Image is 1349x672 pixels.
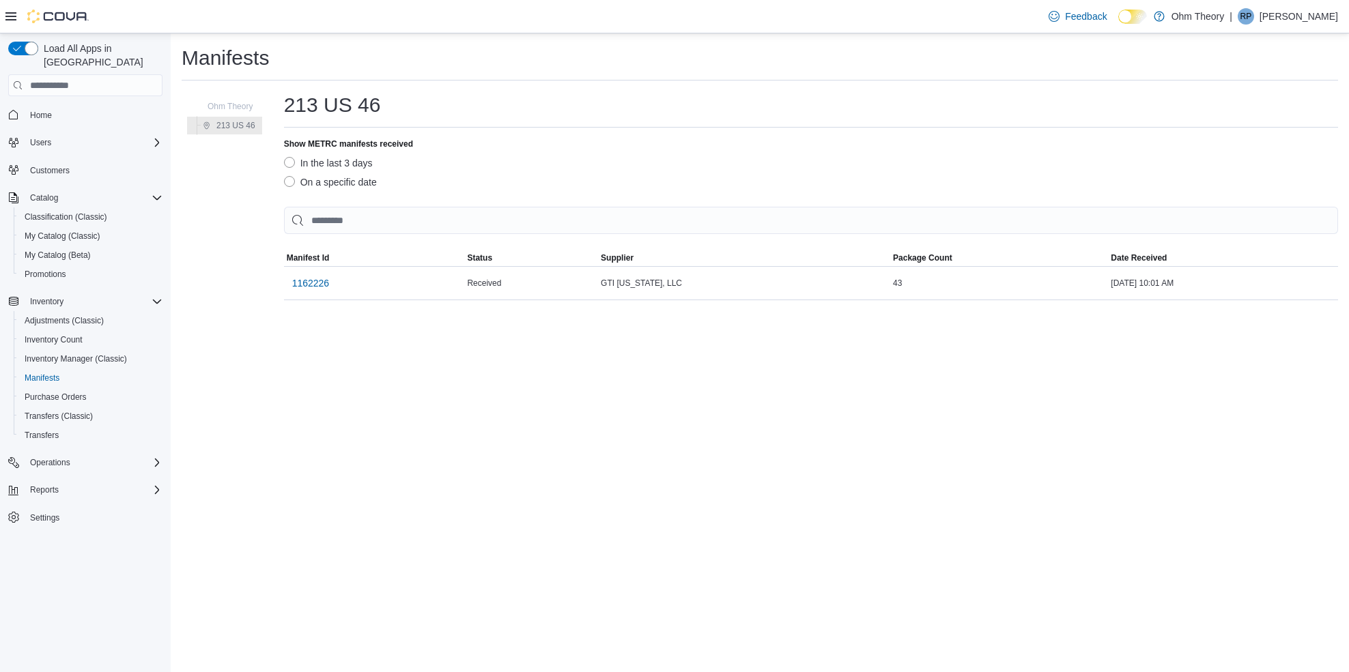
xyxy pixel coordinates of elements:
[30,110,52,121] span: Home
[25,190,162,206] span: Catalog
[1171,8,1225,25] p: Ohm Theory
[19,312,162,329] span: Adjustments (Classic)
[1238,8,1254,25] div: Romeo Patel
[30,165,70,176] span: Customers
[292,276,330,290] span: 1162226
[19,209,162,225] span: Classification (Classic)
[893,252,952,263] span: Package Count
[25,334,83,345] span: Inventory Count
[14,388,168,407] button: Purchase Orders
[25,134,57,151] button: Users
[19,228,162,244] span: My Catalog (Classic)
[19,332,88,348] a: Inventory Count
[467,278,501,289] span: Received
[38,42,162,69] span: Load All Apps in [GEOGRAPHIC_DATA]
[14,246,168,265] button: My Catalog (Beta)
[467,252,492,263] span: Status
[3,188,168,207] button: Catalog
[284,207,1338,234] input: This is a search bar. As you type, the results lower in the page will automatically filter.
[284,155,373,171] label: In the last 3 days
[287,269,335,297] button: 1162226
[284,138,413,149] label: Show METRC manifests received
[14,311,168,330] button: Adjustments (Classic)
[30,192,58,203] span: Catalog
[19,266,72,282] a: Promotions
[14,207,168,227] button: Classification (Classic)
[25,482,162,498] span: Reports
[3,160,168,180] button: Customers
[216,120,255,131] span: 213 US 46
[19,266,162,282] span: Promotions
[14,349,168,368] button: Inventory Manager (Classic)
[25,190,63,206] button: Catalog
[14,227,168,246] button: My Catalog (Classic)
[27,10,89,23] img: Cova
[30,484,59,495] span: Reports
[25,392,87,403] span: Purchase Orders
[601,252,634,263] span: Supplier
[30,512,59,523] span: Settings
[1230,8,1232,25] p: |
[19,427,162,443] span: Transfers
[3,133,168,152] button: Users
[30,137,51,148] span: Users
[19,408,98,424] a: Transfers (Classic)
[287,252,330,263] span: Manifest Id
[25,315,104,326] span: Adjustments (Classic)
[3,480,168,499] button: Reports
[284,91,381,119] h1: 213 US 46
[25,106,162,123] span: Home
[25,353,127,364] span: Inventory Manager (Classic)
[25,231,100,242] span: My Catalog (Classic)
[3,104,168,124] button: Home
[19,427,64,443] a: Transfers
[19,351,162,367] span: Inventory Manager (Classic)
[188,98,258,115] button: Ohm Theory
[25,454,76,471] button: Operations
[208,101,253,112] span: Ohm Theory
[25,293,69,310] button: Inventory
[25,430,59,441] span: Transfers
[25,372,59,383] span: Manifests
[3,292,168,311] button: Inventory
[14,368,168,388] button: Manifests
[19,370,162,386] span: Manifests
[25,134,162,151] span: Users
[25,509,162,526] span: Settings
[30,296,63,307] span: Inventory
[893,278,902,289] span: 43
[1260,8,1338,25] p: [PERSON_NAME]
[1240,8,1252,25] span: RP
[1065,10,1107,23] span: Feedback
[601,278,682,289] span: GTI [US_STATE], LLC
[3,453,168,472] button: Operations
[25,211,107,222] span: Classification (Classic)
[1118,24,1119,25] span: Dark Mode
[25,250,91,261] span: My Catalog (Beta)
[19,209,113,225] a: Classification (Classic)
[25,162,75,179] a: Customers
[1043,3,1112,30] a: Feedback
[25,482,64,498] button: Reports
[14,426,168,445] button: Transfers
[197,117,261,134] button: 213 US 46
[19,228,106,244] a: My Catalog (Classic)
[19,332,162,348] span: Inventory Count
[19,247,162,263] span: My Catalog (Beta)
[25,510,65,526] a: Settings
[14,330,168,349] button: Inventory Count
[19,370,65,386] a: Manifests
[14,407,168,426] button: Transfers (Classic)
[25,162,162,179] span: Customers
[182,44,269,72] h1: Manifests
[1118,10,1147,24] input: Dark Mode
[19,312,109,329] a: Adjustments (Classic)
[19,389,162,405] span: Purchase Orders
[25,411,93,422] span: Transfers (Classic)
[19,408,162,424] span: Transfers (Classic)
[14,265,168,284] button: Promotions
[25,269,66,280] span: Promotions
[284,174,377,190] label: On a specific date
[1111,252,1167,263] span: Date Received
[3,508,168,527] button: Settings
